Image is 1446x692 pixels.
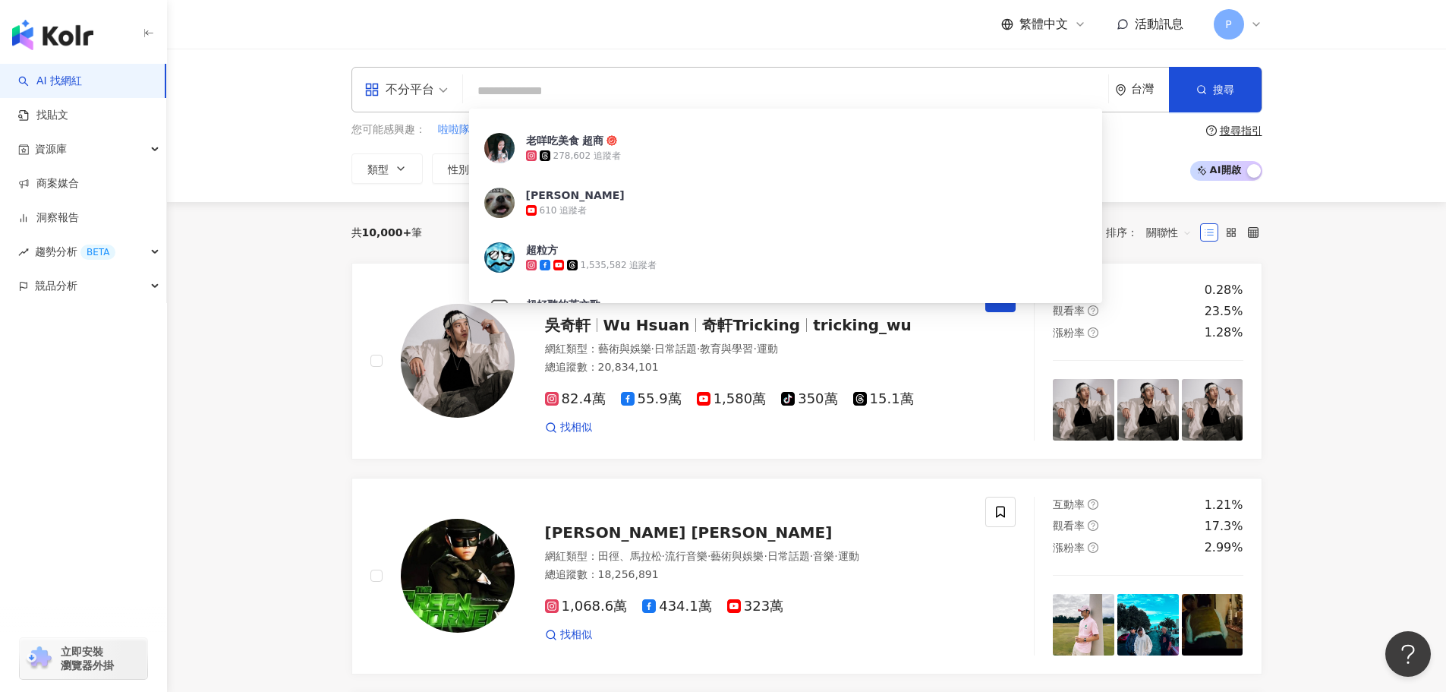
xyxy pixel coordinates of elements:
div: 1.28% [1205,324,1243,341]
span: 合作費用預估 [802,163,865,175]
div: 網紅類型 ： [545,549,968,564]
img: post-image [1117,379,1179,441]
span: 運動 [838,550,859,562]
span: 音樂 [813,550,834,562]
span: 觀看率 [1053,305,1085,317]
span: 日常話題 [654,343,697,355]
span: 觀看率 [1053,520,1085,532]
span: · [697,343,700,355]
span: · [810,550,813,562]
span: Wu Hsuan [603,316,690,334]
span: question-circle [1088,520,1098,531]
span: 資源庫 [35,132,67,166]
img: KOL Avatar [401,519,515,633]
button: 類型 [351,153,423,184]
span: 15.1萬 [853,391,914,407]
div: 不分平台 [364,77,434,102]
span: 追蹤數 [528,163,560,175]
span: · [651,343,654,355]
span: [PERSON_NAME] [PERSON_NAME] [545,523,833,542]
span: · [662,550,665,562]
span: question-circle [1088,305,1098,316]
span: 搜尋 [1213,84,1234,96]
span: 互動率 [1053,498,1085,510]
span: rise [18,247,29,258]
span: question-circle [1088,284,1098,295]
span: appstore [364,82,380,97]
span: · [834,550,837,562]
span: 啦啦隊女神Hot [438,122,510,137]
span: environment [1115,84,1126,96]
img: post-image [1053,594,1114,656]
span: 奇軒Tricking [702,316,800,334]
div: 共 筆 [351,226,423,239]
span: P [1225,16,1231,33]
button: 互動率 [603,153,685,184]
span: 350萬 [781,391,837,407]
span: 55.9萬 [621,391,682,407]
span: 趨勢分析 [35,235,115,269]
a: KOL Avatar吳奇軒Wu Hsuan奇軒Trickingtricking_wu網紅類型：藝術與娛樂·日常話題·教育與學習·運動總追蹤數：20,834,10182.4萬55.9萬1,580萬... [351,263,1262,460]
span: · [753,343,756,355]
span: 找相似 [560,627,592,643]
span: 藝術與娛樂 [598,343,651,355]
span: question-circle [1088,542,1098,553]
span: 82.4萬 [545,391,606,407]
button: 啦啦隊 [598,122,632,138]
span: tricking_wu [813,316,912,334]
span: 找相似 [560,420,592,435]
span: 互動率 [1053,283,1085,295]
div: 17.3% [1205,518,1243,535]
a: 找相似 [545,420,592,435]
span: 教育與學習 [700,343,753,355]
span: 流行音樂 [665,550,707,562]
div: 1.21% [1205,497,1243,513]
span: 10,000+ [362,226,412,239]
span: · [707,550,710,562]
div: 2.99% [1205,539,1243,556]
div: 0.28% [1205,282,1243,299]
span: 互動率 [619,163,651,175]
a: 商案媒合 [18,176,79,191]
span: question-circle [1206,125,1217,136]
div: 23.5% [1205,303,1243,320]
a: searchAI 找網紅 [18,74,82,89]
span: question-circle [1088,327,1098,338]
span: 關聯性 [1146,220,1192,245]
button: 搜尋 [1169,67,1262,112]
span: 1,068.6萬 [545,599,628,615]
a: 洞察報告 [18,210,79,226]
span: 攻城獅啦啦隊 [522,122,586,137]
button: 更多篩選 [909,153,1000,184]
span: 競品分析 [35,269,77,303]
img: post-image [1182,594,1243,656]
div: 總追蹤數 ： 18,256,891 [545,567,968,583]
img: chrome extension [24,646,54,671]
span: 活動訊息 [1135,17,1183,31]
button: 追蹤數 [512,153,594,184]
span: 田徑、馬拉松 [598,550,662,562]
div: 搜尋指引 [1220,125,1262,137]
span: 日常話題 [767,550,810,562]
a: 找貼文 [18,108,68,123]
span: 繁體中文 [1019,16,1068,33]
span: 漲粉率 [1053,327,1085,339]
span: 吳奇軒 [545,316,591,334]
button: 性別 [432,153,503,184]
img: KOL Avatar [401,304,515,418]
a: chrome extension立即安裝 瀏覽器外掛 [20,638,147,679]
div: 排序： [1106,220,1200,245]
button: 攻城獅啦啦隊 [521,122,587,138]
span: 立即安裝 瀏覽器外掛 [61,645,114,672]
span: 運動 [757,343,778,355]
span: 更多篩選 [941,163,984,175]
span: 性別 [448,163,469,175]
button: 觀看率 [695,153,777,184]
span: 434.1萬 [642,599,712,615]
iframe: Help Scout Beacon - Open [1385,631,1431,677]
a: 找相似 [545,627,592,643]
div: BETA [80,245,115,260]
div: 總追蹤數 ： 20,834,101 [545,360,968,375]
span: 觀看率 [710,163,742,175]
div: 台灣 [1131,83,1169,96]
